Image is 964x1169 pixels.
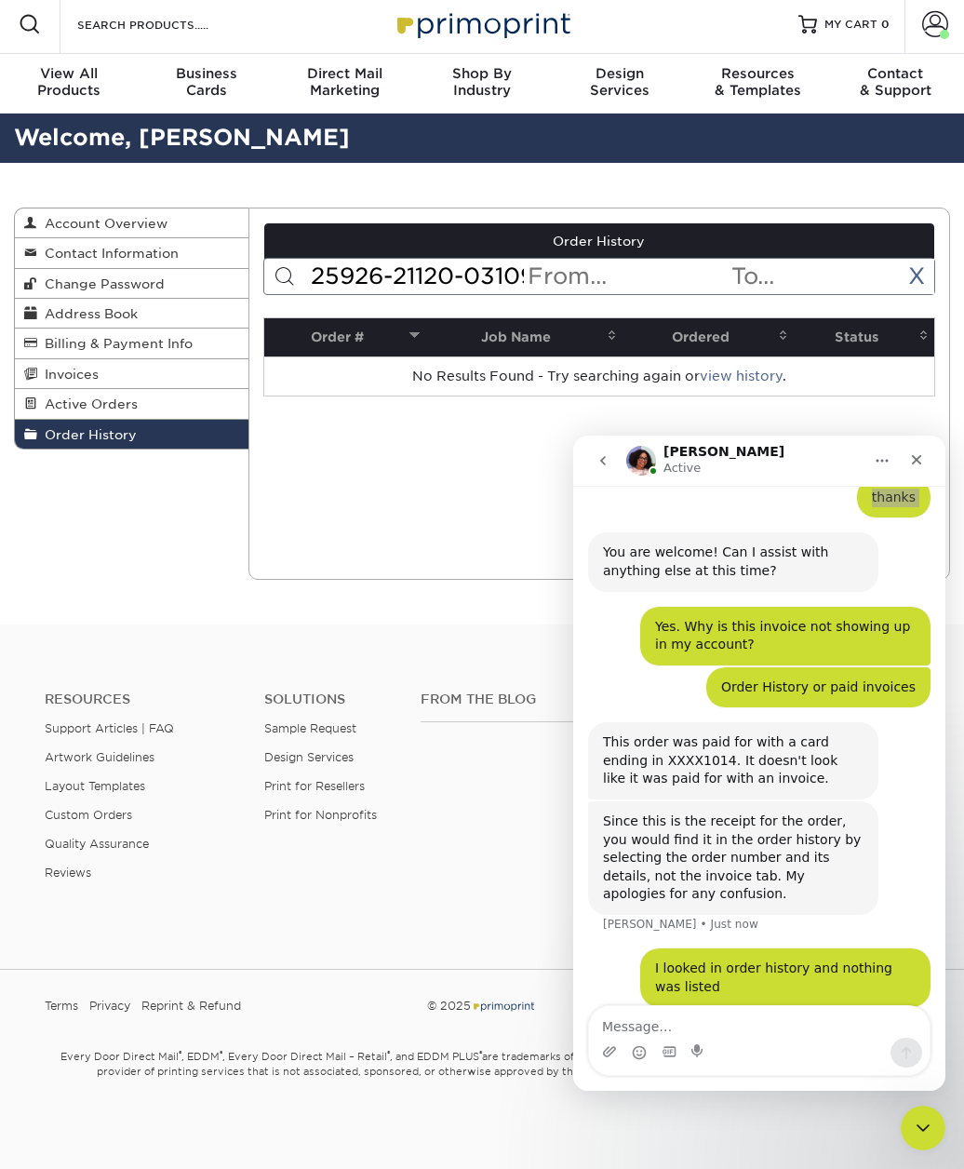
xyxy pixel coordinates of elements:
input: SEARCH PRODUCTS..... [75,13,257,35]
a: Print for Nonprofits [264,808,377,822]
td: No Results Found - Try searching again or . [264,356,935,396]
img: Primoprint [471,999,536,1013]
img: Primoprint [389,4,575,44]
a: view history [700,369,783,383]
a: X [908,262,925,289]
a: BusinessCards [138,54,275,114]
div: Services [551,65,689,99]
div: Marketing [275,65,413,99]
a: Support Articles | FAQ [45,721,174,735]
a: Artwork Guidelines [45,750,154,764]
div: & Support [826,65,964,99]
input: From... [526,259,730,294]
a: Reprint & Refund [141,992,241,1020]
th: Status [794,318,934,356]
h4: Resources [45,692,236,707]
a: Invoices [15,359,248,389]
small: Every Door Direct Mail , EDDM , Every Door Direct Mail – Retail , and EDDM PLUS are trademarks of... [14,1042,950,1124]
h4: Solutions [264,692,393,707]
a: Contact& Support [826,54,964,114]
span: Invoices [37,367,99,382]
a: Reviews [45,866,91,880]
a: Sample Request [264,721,356,735]
a: Direct MailMarketing [275,54,413,114]
a: Custom Orders [45,808,132,822]
a: Privacy [89,992,130,1020]
a: Contact Information [15,238,248,268]
input: Search Orders... [309,259,526,294]
div: Industry [413,65,551,99]
a: DesignServices [551,54,689,114]
span: Account Overview [37,216,167,231]
sup: ® [387,1049,390,1058]
a: Change Password [15,269,248,299]
span: Contact Information [37,246,179,261]
span: Resources [689,65,826,82]
h4: From the Blog [421,692,677,707]
span: Shop By [413,65,551,82]
a: Order History [264,223,935,259]
iframe: Intercom live chat [901,1106,945,1150]
th: Job Name [425,318,623,356]
a: Account Overview [15,208,248,238]
a: Print for Resellers [264,779,365,793]
div: & Templates [689,65,826,99]
div: Cards [138,65,275,99]
a: Terms [45,992,78,1020]
span: Address Book [37,306,138,321]
a: Active Orders [15,389,248,419]
a: Address Book [15,299,248,329]
div: © 2025 [331,992,632,1020]
a: Shop ByIndustry [413,54,551,114]
span: Design [551,65,689,82]
span: Contact [826,65,964,82]
span: 0 [881,18,890,31]
sup: ® [479,1049,482,1058]
sup: ® [220,1049,222,1058]
a: Order History [15,420,248,449]
th: Ordered [623,318,794,356]
a: Billing & Payment Info [15,329,248,358]
a: Quality Assurance [45,837,149,851]
span: Active Orders [37,396,138,411]
span: MY CART [824,17,877,33]
span: Change Password [37,276,165,291]
span: Order History [37,427,137,442]
th: Order # [264,318,425,356]
a: Resources& Templates [689,54,826,114]
span: Business [138,65,275,82]
a: Layout Templates [45,779,145,793]
span: Direct Mail [275,65,413,82]
iframe: Intercom live chat [573,436,945,1091]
